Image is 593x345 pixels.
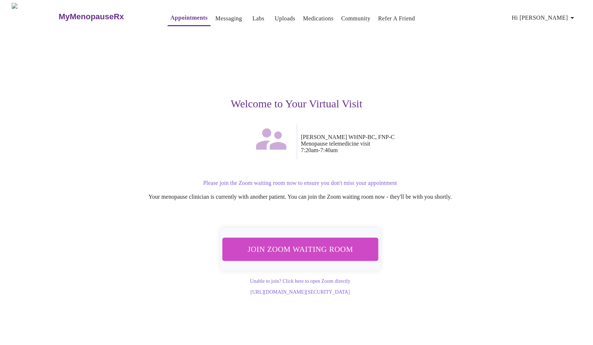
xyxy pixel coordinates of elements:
[272,11,298,26] button: Uploads
[73,98,521,110] h3: Welcome to Your Virtual Visit
[59,12,124,21] h3: MyMenopauseRx
[301,134,521,154] p: [PERSON_NAME] WHNP-BC, FNP-C Menopause telemedicine visit 7:20am - 7:40am
[215,13,242,24] a: Messaging
[168,11,211,26] button: Appointments
[12,3,58,30] img: MyMenopauseRx Logo
[300,11,336,26] button: Medications
[247,11,270,26] button: Labs
[303,13,333,24] a: Medications
[378,13,415,24] a: Refer a Friend
[250,278,350,284] a: Unable to join? Click here to open Zoom directly
[232,242,368,256] span: Join Zoom Waiting Room
[341,13,370,24] a: Community
[375,11,418,26] button: Refer a Friend
[338,11,373,26] button: Community
[80,180,521,186] p: Please join the Zoom waiting room now to ensure you don't miss your appointment
[275,13,296,24] a: Uploads
[80,194,521,200] p: Your menopause clinician is currently with another patient. You can join the Zoom waiting room no...
[251,289,350,295] a: [URL][DOMAIN_NAME][SECURITY_DATA]
[58,4,153,29] a: MyMenopauseRx
[512,13,577,23] span: Hi [PERSON_NAME]
[171,13,208,23] a: Appointments
[509,11,580,25] button: Hi [PERSON_NAME]
[212,11,245,26] button: Messaging
[252,13,264,24] a: Labs
[222,238,378,261] button: Join Zoom Waiting Room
